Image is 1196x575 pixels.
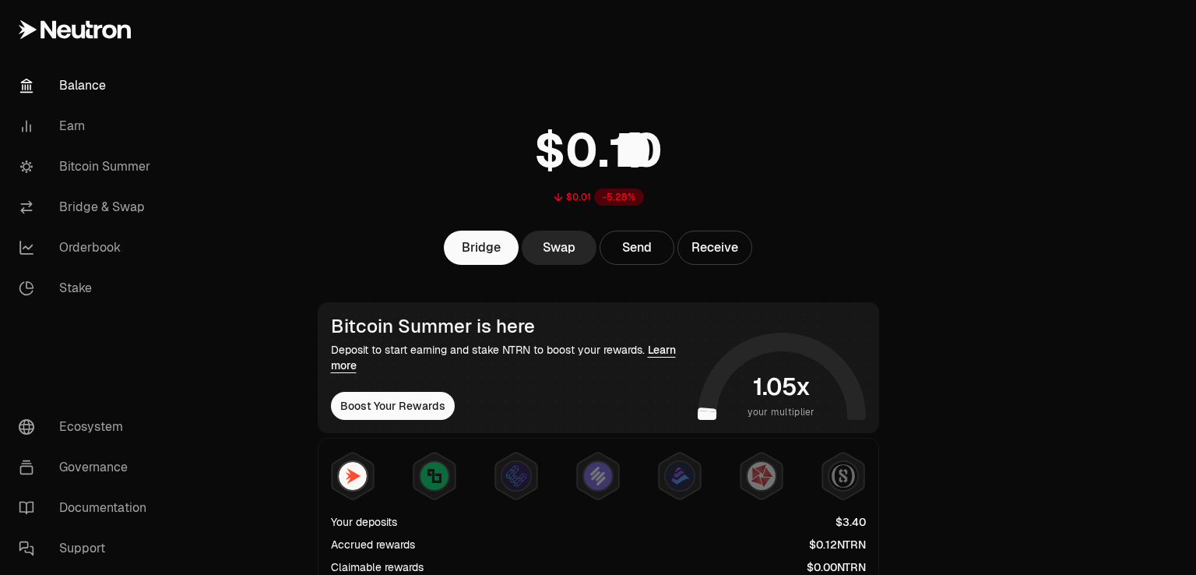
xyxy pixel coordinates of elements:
[594,189,644,206] div: -5.28%
[600,231,674,265] button: Send
[584,462,612,490] img: Solv Points
[747,404,815,420] span: your multiplier
[331,392,455,420] button: Boost Your Rewards
[331,559,424,575] div: Claimable rewards
[331,514,397,530] div: Your deposits
[829,462,857,490] img: Structured Points
[677,231,752,265] button: Receive
[331,537,415,552] div: Accrued rewards
[6,106,168,146] a: Earn
[444,231,519,265] a: Bridge
[747,462,776,490] img: Mars Fragments
[522,231,596,265] a: Swap
[6,65,168,106] a: Balance
[6,228,168,268] a: Orderbook
[331,342,691,373] div: Deposit to start earning and stake NTRN to boost your rewards.
[331,316,691,337] div: Bitcoin Summer is here
[420,462,448,490] img: Lombard Lux
[6,488,168,528] a: Documentation
[6,146,168,187] a: Bitcoin Summer
[6,407,168,447] a: Ecosystem
[502,462,530,490] img: EtherFi Points
[566,191,591,203] div: $0.01
[339,462,367,490] img: NTRN
[6,268,168,309] a: Stake
[666,462,694,490] img: Bedrock Diamonds
[6,528,168,569] a: Support
[6,447,168,488] a: Governance
[6,187,168,228] a: Bridge & Swap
